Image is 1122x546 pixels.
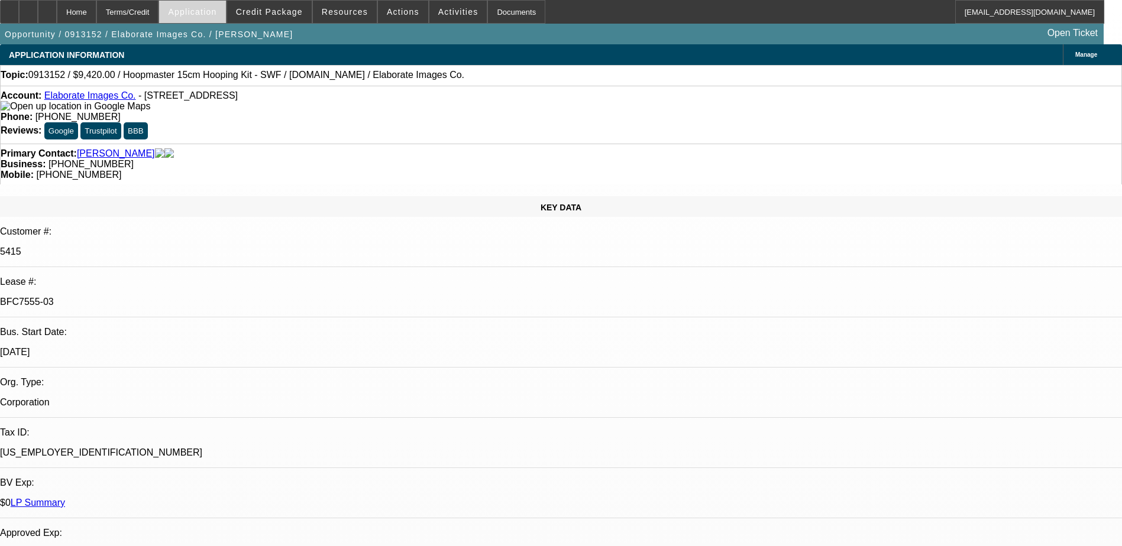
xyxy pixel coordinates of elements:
span: Opportunity / 0913152 / Elaborate Images Co. / [PERSON_NAME] [5,30,293,39]
span: Credit Package [236,7,303,17]
span: APPLICATION INFORMATION [9,50,124,60]
button: Credit Package [227,1,312,23]
span: - [STREET_ADDRESS] [138,90,238,100]
button: Activities [429,1,487,23]
button: Actions [378,1,428,23]
strong: Business: [1,159,46,169]
span: Actions [387,7,419,17]
a: Elaborate Images Co. [44,90,136,100]
a: Open Ticket [1043,23,1102,43]
button: Application [159,1,225,23]
span: 0913152 / $9,420.00 / Hoopmaster 15cm Hooping Kit - SWF / [DOMAIN_NAME] / Elaborate Images Co. [28,70,464,80]
img: linkedin-icon.png [164,148,174,159]
img: Open up location in Google Maps [1,101,150,112]
strong: Account: [1,90,41,100]
a: View Google Maps [1,101,150,111]
span: [PHONE_NUMBER] [48,159,134,169]
strong: Reviews: [1,125,41,135]
a: [PERSON_NAME] [77,148,155,159]
span: Application [168,7,216,17]
span: KEY DATA [541,203,581,212]
button: Trustpilot [80,122,121,139]
strong: Phone: [1,112,33,122]
a: LP Summary [11,498,65,508]
button: Resources [313,1,377,23]
button: BBB [124,122,148,139]
img: facebook-icon.png [155,148,164,159]
strong: Primary Contact: [1,148,77,159]
span: [PHONE_NUMBER] [36,170,121,180]
span: Resources [322,7,368,17]
strong: Mobile: [1,170,34,180]
span: Manage [1075,51,1097,58]
span: [PHONE_NUMBER] [35,112,121,122]
strong: Topic: [1,70,28,80]
button: Google [44,122,78,139]
span: Activities [438,7,478,17]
